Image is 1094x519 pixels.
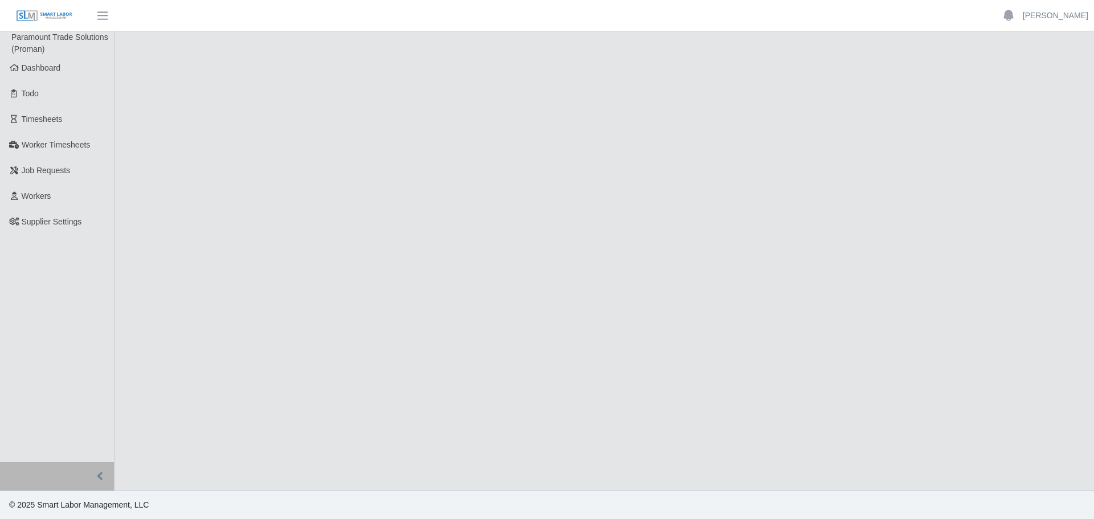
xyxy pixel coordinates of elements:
[1023,10,1088,22] a: [PERSON_NAME]
[22,63,61,72] span: Dashboard
[22,191,51,201] span: Workers
[16,10,73,22] img: SLM Logo
[22,115,63,124] span: Timesheets
[11,32,108,54] span: Paramount Trade Solutions (Proman)
[22,217,82,226] span: Supplier Settings
[22,166,71,175] span: Job Requests
[22,89,39,98] span: Todo
[9,500,149,509] span: © 2025 Smart Labor Management, LLC
[22,140,90,149] span: Worker Timesheets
